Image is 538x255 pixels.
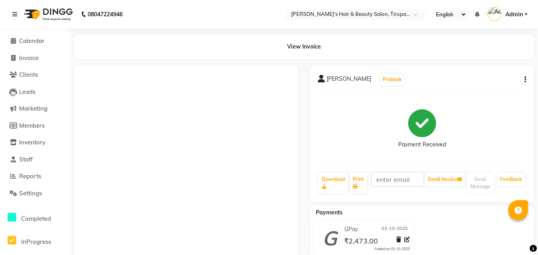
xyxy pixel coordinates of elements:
[19,71,38,78] span: Clients
[19,105,47,112] span: Marketing
[19,122,45,129] span: Members
[19,37,45,45] span: Calendar
[2,138,68,147] a: Inventory
[327,75,371,86] span: [PERSON_NAME]
[2,189,68,198] a: Settings
[381,74,404,85] button: Prebook
[2,104,68,113] a: Marketing
[88,3,123,25] b: 08047224946
[2,172,68,181] a: Reports
[350,173,367,193] a: Print
[2,70,68,80] a: Clients
[425,173,465,186] button: Email Invoice
[371,172,424,187] input: enter email
[19,54,39,62] span: Invoice
[21,238,51,245] span: InProgress
[2,37,68,46] a: Calendar
[21,215,51,222] span: Completed
[19,88,35,95] span: Leads
[2,155,68,164] a: Staff
[2,88,68,97] a: Leads
[398,140,446,149] div: Payment Received
[487,7,501,21] img: Admin
[316,209,342,216] span: Payments
[19,189,42,197] span: Settings
[19,172,41,180] span: Reports
[505,223,530,247] iframe: chat widget
[2,121,68,130] a: Members
[467,173,494,193] button: Send Message
[19,138,45,146] span: Inventory
[344,236,378,247] span: ₹2,473.00
[497,173,525,186] a: Feedback
[2,54,68,63] a: Invoice
[374,246,410,252] div: Added on 03-10-2025
[344,225,358,234] span: GPay
[505,10,523,19] span: Admin
[319,173,348,193] a: Download
[74,35,534,59] div: View Invoice
[20,3,75,25] img: logo
[381,225,408,234] span: 03-10-2025
[19,156,33,163] span: Staff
